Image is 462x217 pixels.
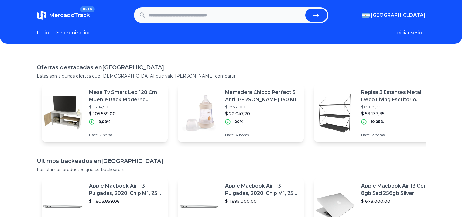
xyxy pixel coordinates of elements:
a: MercadoTrackBETA [37,10,90,20]
img: MercadoTrack [37,10,46,20]
p: -9,09% [97,119,111,124]
a: Sincronizacion [56,29,91,36]
img: Argentina [362,13,370,18]
p: $ 65.635,32 [361,105,435,109]
button: [GEOGRAPHIC_DATA] [362,12,426,19]
p: Repisa 3 Estantes Metal Deco Living Escritorio Organiza [361,89,435,103]
p: Los ultimos productos que se trackearon. [37,167,426,173]
h1: Ultimos trackeados en [GEOGRAPHIC_DATA] [37,157,426,165]
p: Apple Macbook Air (13 Pulgadas, 2020, Chip M1, 256 Gb De Ssd, 8 Gb De Ram) - Plata [89,182,163,197]
p: $ 678.000,00 [361,198,435,204]
span: MercadoTrack [49,12,90,19]
img: Featured image [178,92,220,134]
p: $ 53.133,35 [361,111,435,117]
p: $ 1.895.000,00 [225,198,299,204]
a: Featured imageMesa Tv Smart Led 128 Cm Mueble Rack Moderno Melamina$ 116.114,90$ 105.559,00-9,09%... [42,84,168,142]
p: Apple Macbook Air 13 Core I5 8gb Ssd 256gb Silver [361,182,435,197]
p: Mesa Tv Smart Led 128 Cm Mueble Rack Moderno Melamina [89,89,163,103]
p: -20% [233,119,243,124]
p: $ 1.803.859,06 [89,198,163,204]
a: Featured imageRepisa 3 Estantes Metal Deco Living Escritorio Organiza$ 65.635,32$ 53.133,35-19,05... [314,84,440,142]
p: $ 116.114,90 [89,105,163,109]
p: $ 22.047,20 [225,111,299,117]
span: BETA [80,6,94,12]
p: -19,05% [369,119,384,124]
a: Inicio [37,29,49,36]
p: Hace 12 horas [361,133,435,137]
p: Apple Macbook Air (13 Pulgadas, 2020, Chip M1, 256 Gb De Ssd, 8 Gb De Ram) - Plata [225,182,299,197]
p: Mamadera Chicco Perfect 5 Anti [PERSON_NAME] 150 Ml [225,89,299,103]
p: Estas son algunas ofertas que [DEMOGRAPHIC_DATA] que vale [PERSON_NAME] compartir. [37,73,426,79]
p: $ 27.559,00 [225,105,299,109]
img: Featured image [42,92,84,134]
p: Hace 14 horas [225,133,299,137]
span: [GEOGRAPHIC_DATA] [371,12,426,19]
p: Hace 12 horas [89,133,163,137]
a: Featured imageMamadera Chicco Perfect 5 Anti [PERSON_NAME] 150 Ml$ 27.559,00$ 22.047,20-20%Hace 1... [178,84,304,142]
button: Iniciar sesion [395,29,426,36]
img: Featured image [314,92,356,134]
h1: Ofertas destacadas en [GEOGRAPHIC_DATA] [37,63,426,72]
p: $ 105.559,00 [89,111,163,117]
